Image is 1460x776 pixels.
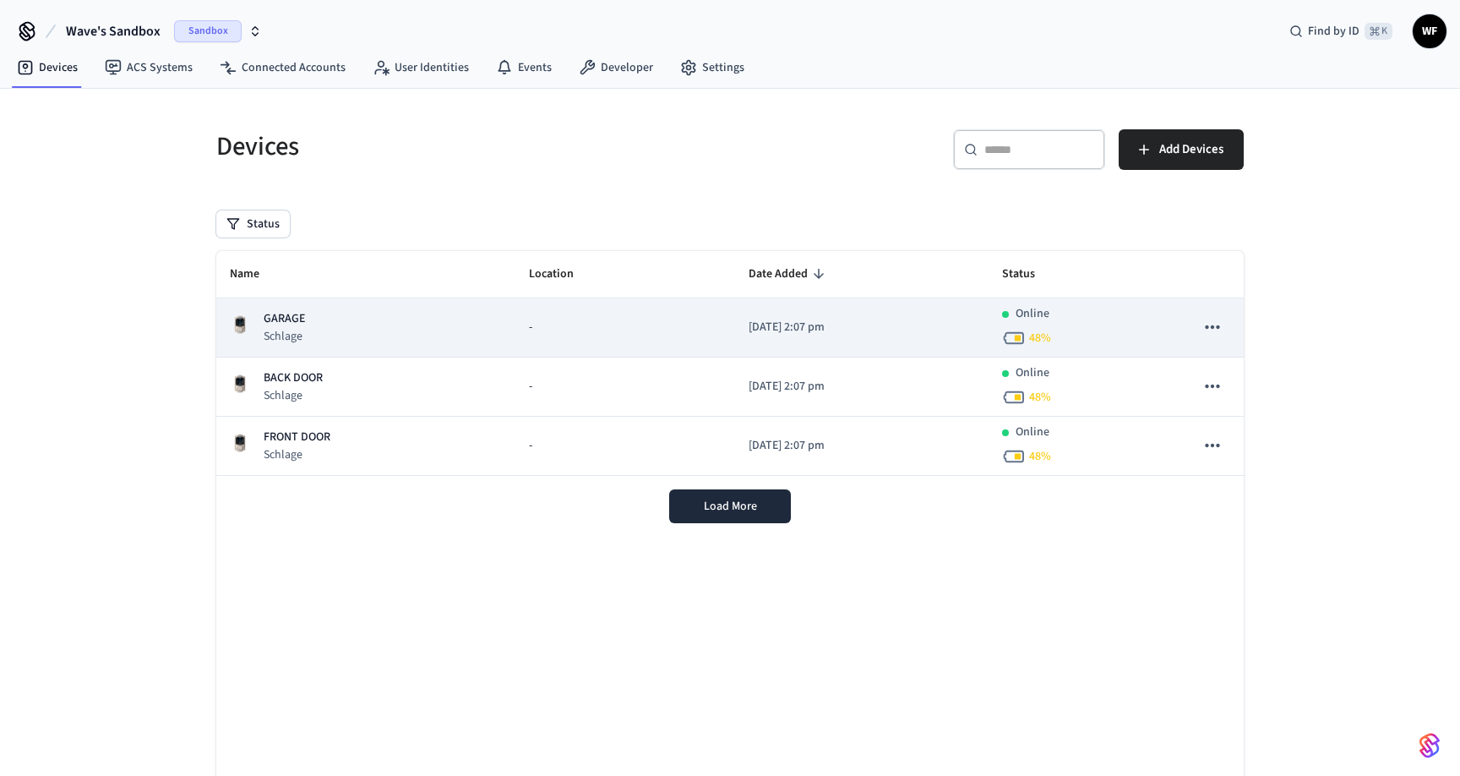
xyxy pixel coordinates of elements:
[3,52,91,83] a: Devices
[529,319,532,336] span: -
[749,261,830,287] span: Date Added
[1414,16,1445,46] span: WF
[264,328,305,345] p: Schlage
[1029,448,1051,465] span: 48 %
[1016,364,1049,382] p: Online
[264,387,323,404] p: Schlage
[1029,389,1051,406] span: 48 %
[1016,424,1049,441] p: Online
[264,310,305,328] p: GARAGE
[66,21,161,41] span: Wave's Sandbox
[749,319,975,336] p: [DATE] 2:07 pm
[482,52,565,83] a: Events
[1365,23,1392,40] span: ⌘ K
[216,210,290,238] button: Status
[216,129,720,164] h5: Devices
[230,261,281,287] span: Name
[1029,330,1051,347] span: 48 %
[749,437,975,455] p: [DATE] 2:07 pm
[1119,129,1244,170] button: Add Devices
[230,314,250,335] img: Schlage Sense Smart Deadbolt with Camelot Trim, Front
[230,433,250,453] img: Schlage Sense Smart Deadbolt with Camelot Trim, Front
[1159,139,1223,161] span: Add Devices
[529,261,596,287] span: Location
[216,251,1244,476] table: sticky table
[91,52,206,83] a: ACS Systems
[1419,732,1440,759] img: SeamLogoGradient.69752ec5.svg
[749,378,975,396] p: [DATE] 2:07 pm
[264,446,330,463] p: Schlage
[667,52,758,83] a: Settings
[264,429,330,446] p: FRONT DOOR
[704,498,757,515] span: Load More
[359,52,482,83] a: User Identities
[206,52,359,83] a: Connected Accounts
[1002,261,1057,287] span: Status
[1016,305,1049,323] p: Online
[1413,14,1446,48] button: WF
[529,437,532,455] span: -
[565,52,667,83] a: Developer
[264,369,323,387] p: BACK DOOR
[669,489,791,523] button: Load More
[174,20,242,42] span: Sandbox
[1276,16,1406,46] div: Find by ID⌘ K
[1308,23,1359,40] span: Find by ID
[230,374,250,394] img: Schlage Sense Smart Deadbolt with Camelot Trim, Front
[529,378,532,396] span: -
